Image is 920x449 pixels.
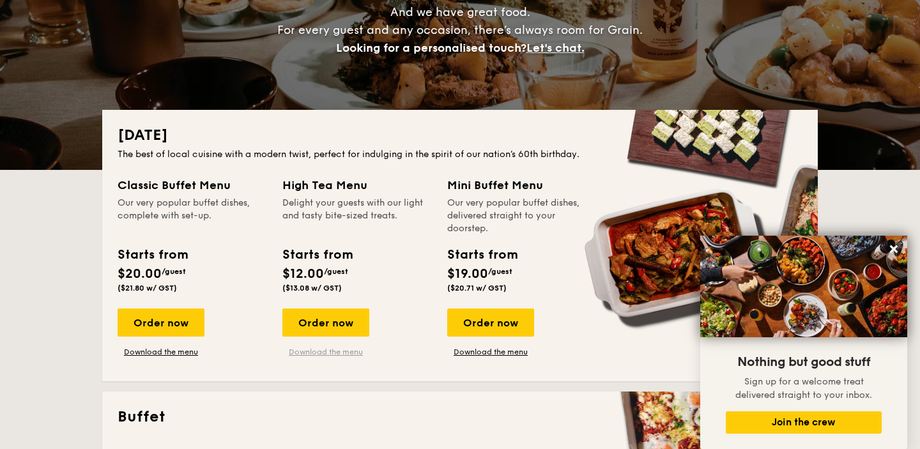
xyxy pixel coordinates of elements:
[447,176,597,194] div: Mini Buffet Menu
[726,411,882,434] button: Join the crew
[282,347,369,357] a: Download the menu
[277,5,643,55] span: And we have great food. For every guest and any occasion, there’s always room for Grain.
[118,125,802,146] h2: [DATE]
[737,354,870,370] span: Nothing but good stuff
[282,266,324,282] span: $12.00
[118,266,162,282] span: $20.00
[282,245,352,264] div: Starts from
[336,41,526,55] span: Looking for a personalised touch?
[735,376,872,400] span: Sign up for a welcome treat delivered straight to your inbox.
[324,267,348,276] span: /guest
[118,245,187,264] div: Starts from
[282,176,432,194] div: High Tea Menu
[118,284,177,293] span: ($21.80 w/ GST)
[700,236,907,337] img: DSC07876-Edit02-Large.jpeg
[526,41,585,55] span: Let's chat.
[118,197,267,235] div: Our very popular buffet dishes, complete with set-up.
[118,407,802,427] h2: Buffet
[118,148,802,161] div: The best of local cuisine with a modern twist, perfect for indulging in the spirit of our nation’...
[282,197,432,235] div: Delight your guests with our light and tasty bite-sized treats.
[447,308,534,337] div: Order now
[282,284,342,293] span: ($13.08 w/ GST)
[282,308,369,337] div: Order now
[447,347,534,357] a: Download the menu
[447,266,488,282] span: $19.00
[162,267,186,276] span: /guest
[118,308,204,337] div: Order now
[118,347,204,357] a: Download the menu
[447,197,597,235] div: Our very popular buffet dishes, delivered straight to your doorstep.
[118,176,267,194] div: Classic Buffet Menu
[884,239,904,259] button: Close
[488,267,512,276] span: /guest
[447,284,507,293] span: ($20.71 w/ GST)
[447,245,517,264] div: Starts from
